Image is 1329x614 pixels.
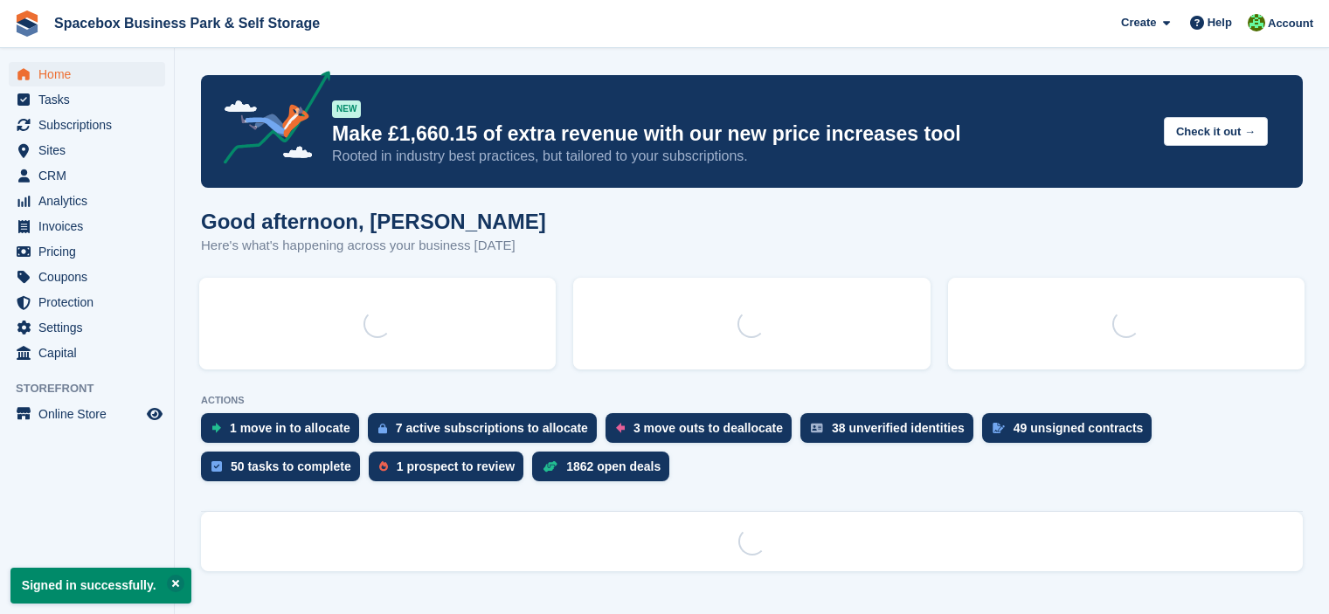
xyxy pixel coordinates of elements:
[9,87,165,112] a: menu
[396,421,588,435] div: 7 active subscriptions to allocate
[332,121,1150,147] p: Make £1,660.15 of extra revenue with our new price increases tool
[1121,14,1156,31] span: Create
[16,380,174,397] span: Storefront
[1014,421,1144,435] div: 49 unsigned contracts
[993,423,1005,433] img: contract_signature_icon-13c848040528278c33f63329250d36e43548de30e8caae1d1a13099fd9432cc5.svg
[201,413,368,452] a: 1 move in to allocate
[397,459,515,473] div: 1 prospect to review
[38,87,143,112] span: Tasks
[606,413,800,452] a: 3 move outs to deallocate
[38,290,143,314] span: Protection
[982,413,1161,452] a: 49 unsigned contracts
[800,413,982,452] a: 38 unverified identities
[201,236,546,256] p: Here's what's happening across your business [DATE]
[379,461,388,472] img: prospect-51fa495bee0391a8d652442698ab0144808aea92771e9ea1ae160a38d050c398.svg
[9,163,165,188] a: menu
[10,568,191,604] p: Signed in successfully.
[14,10,40,37] img: stora-icon-8386f47178a22dfd0bd8f6a31ec36ba5ce8667c1dd55bd0f319d3a0aa187defe.svg
[9,341,165,365] a: menu
[38,265,143,289] span: Coupons
[9,265,165,289] a: menu
[378,423,387,434] img: active_subscription_to_allocate_icon-d502201f5373d7db506a760aba3b589e785aa758c864c3986d89f69b8ff3...
[332,100,361,118] div: NEW
[38,402,143,426] span: Online Store
[9,62,165,86] a: menu
[38,113,143,137] span: Subscriptions
[201,395,1303,406] p: ACTIONS
[38,138,143,162] span: Sites
[1208,14,1232,31] span: Help
[811,423,823,433] img: verify_identity-adf6edd0f0f0b5bbfe63781bf79b02c33cf7c696d77639b501bdc392416b5a36.svg
[9,239,165,264] a: menu
[543,460,557,473] img: deal-1b604bf984904fb50ccaf53a9ad4b4a5d6e5aea283cecdc64d6e3604feb123c2.svg
[144,404,165,424] a: Preview store
[209,71,331,170] img: price-adjustments-announcement-icon-8257ccfd72463d97f412b2fc003d46551f7dbcb40ab6d574587a9cd5c0d94...
[566,459,661,473] div: 1862 open deals
[9,315,165,340] a: menu
[38,214,143,238] span: Invoices
[532,452,678,490] a: 1862 open deals
[9,402,165,426] a: menu
[38,163,143,188] span: CRM
[368,413,606,452] a: 7 active subscriptions to allocate
[201,452,369,490] a: 50 tasks to complete
[369,452,532,490] a: 1 prospect to review
[38,62,143,86] span: Home
[211,423,221,433] img: move_ins_to_allocate_icon-fdf77a2bb77ea45bf5b3d319d69a93e2d87916cf1d5bf7949dd705db3b84f3ca.svg
[9,189,165,213] a: menu
[47,9,327,38] a: Spacebox Business Park & Self Storage
[332,147,1150,166] p: Rooted in industry best practices, but tailored to your subscriptions.
[616,423,625,433] img: move_outs_to_deallocate_icon-f764333ba52eb49d3ac5e1228854f67142a1ed5810a6f6cc68b1a99e826820c5.svg
[9,113,165,137] a: menu
[9,214,165,238] a: menu
[9,138,165,162] a: menu
[1164,117,1268,146] button: Check it out →
[832,421,965,435] div: 38 unverified identities
[38,315,143,340] span: Settings
[211,461,222,472] img: task-75834270c22a3079a89374b754ae025e5fb1db73e45f91037f5363f120a921f8.svg
[38,189,143,213] span: Analytics
[38,239,143,264] span: Pricing
[38,341,143,365] span: Capital
[1248,14,1265,31] img: Brijesh Kumar
[9,290,165,314] a: menu
[201,210,546,233] h1: Good afternoon, [PERSON_NAME]
[230,421,350,435] div: 1 move in to allocate
[1268,15,1313,32] span: Account
[231,459,351,473] div: 50 tasks to complete
[633,421,783,435] div: 3 move outs to deallocate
